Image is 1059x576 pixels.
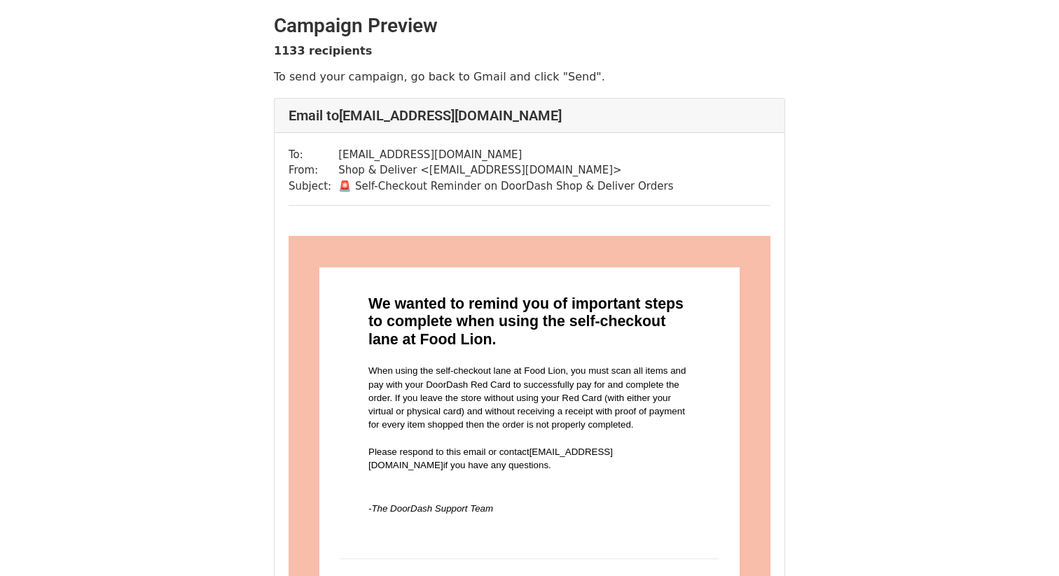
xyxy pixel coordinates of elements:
span: We wanted to remind you of important steps to complete when using the self-checkout lane at Food ... [368,295,688,348]
strong: 1133 recipients [274,44,372,57]
td: Shop & Deliver < [EMAIL_ADDRESS][DOMAIN_NAME] > [338,162,673,178]
p: To send your campaign, go back to Gmail and click "Send". [274,69,785,84]
table: Section [319,267,740,552]
h2: Campaign Preview [274,14,785,38]
span: - [368,503,371,514]
h4: Email to [EMAIL_ADDRESS][DOMAIN_NAME] [289,107,770,124]
span: The DoorDash Support Team [371,503,493,514]
span: When using the self-checkout lane at Food Lion, you must scan all items and pay with your DoorDas... [368,365,688,470]
td: From: [289,162,338,178]
td: Subject: [289,178,338,195]
td: 🚨 Self-Checkout Reminder on DoorDash Shop & Deliver Orders [338,178,673,195]
td: To: [289,147,338,163]
table: Section [361,267,698,531]
td: [EMAIL_ADDRESS][DOMAIN_NAME] [338,147,673,163]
